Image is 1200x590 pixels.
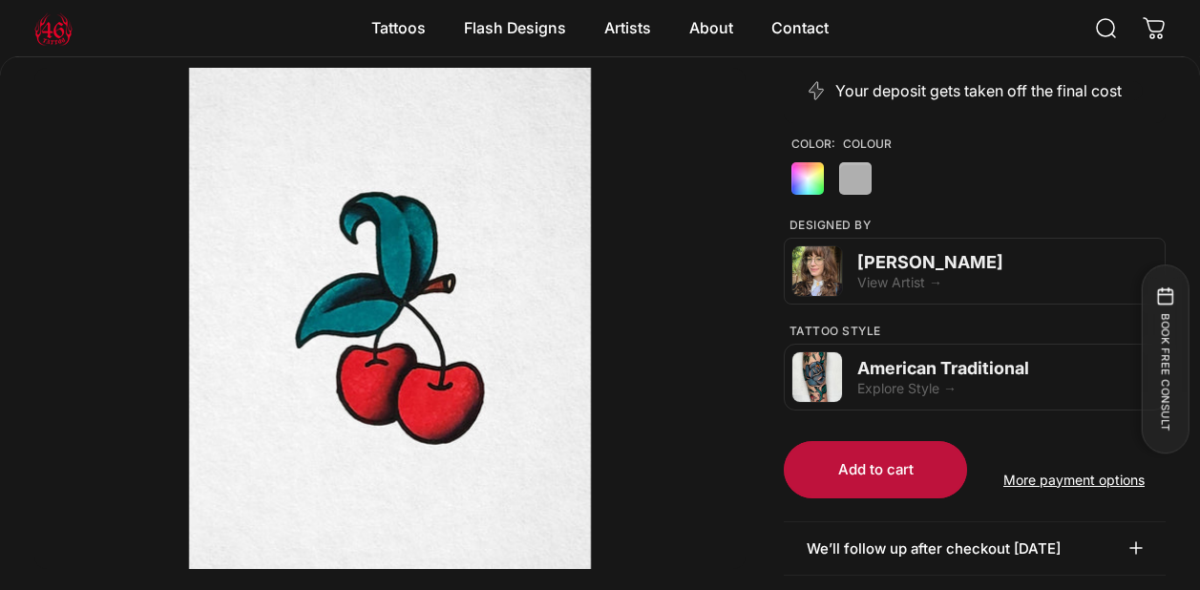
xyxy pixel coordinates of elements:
[791,137,892,151] div: Color:
[34,68,746,569] button: Open media 1 in modal
[857,252,1157,272] div: [PERSON_NAME]
[445,9,585,49] summary: Flash Designs
[792,352,842,402] img: American Traditional
[1133,8,1175,50] a: 0 items
[789,218,1166,232] p: Designed by
[789,324,1166,338] p: Tattoo Style
[34,68,746,569] img: Lucky Cherry
[791,162,824,195] label: Colour
[670,9,752,49] summary: About
[792,246,842,296] img: Emily Forte
[835,81,1122,100] p: Your deposit gets taken off the final cost
[784,441,967,498] button: Add to cart
[352,9,445,49] summary: Tattoos
[585,9,670,49] summary: Artists
[839,162,872,195] label: Black and Grey
[982,472,1166,489] a: More payment options
[843,137,892,151] span: Colour
[807,541,1061,556] span: We’ll follow up after checkout [DATE]
[857,380,1157,396] div: Explore Style →
[352,9,848,49] nav: Primary
[752,9,848,49] a: Contact
[34,68,746,569] media-gallery: Gallery Viewer
[784,238,1166,305] div: View artist page for Emily Forte
[857,358,1157,378] div: American Traditional
[857,274,1157,290] div: View Artist →
[1141,265,1189,454] button: BOOK FREE CONSULT
[784,522,1166,575] summary: We’ll follow up after checkout [DATE]
[784,344,1166,411] div: View style page for American Traditional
